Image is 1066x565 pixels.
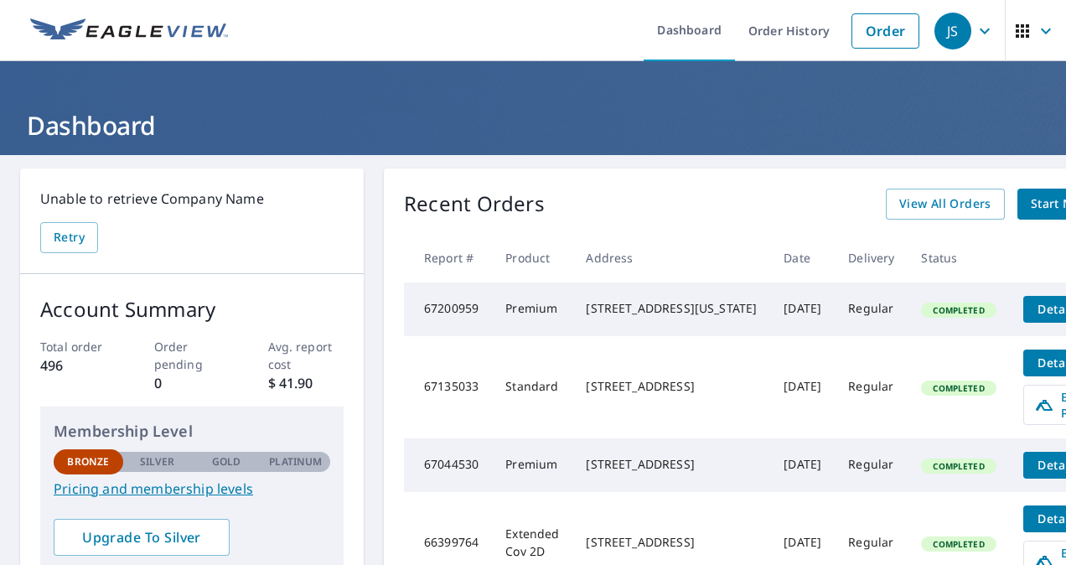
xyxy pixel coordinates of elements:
p: Total order [40,338,116,355]
th: Date [770,233,835,282]
p: $ 41.90 [268,373,344,393]
p: Account Summary [40,294,344,324]
p: 496 [40,355,116,376]
p: Recent Orders [404,189,545,220]
td: [DATE] [770,336,835,438]
a: Pricing and membership levels [54,479,330,499]
div: [STREET_ADDRESS] [586,456,757,473]
span: Upgrade To Silver [67,528,216,547]
a: Upgrade To Silver [54,519,230,556]
p: 0 [154,373,230,393]
td: Regular [835,438,908,492]
button: Retry [40,222,98,253]
td: [DATE] [770,282,835,336]
p: Silver [140,454,175,469]
p: Unable to retrieve Company Name [40,189,344,209]
p: Membership Level [54,420,330,443]
img: EV Logo [30,18,228,44]
a: Order [851,13,919,49]
span: Completed [923,304,994,316]
td: Standard [492,336,572,438]
span: View All Orders [899,194,991,215]
th: Address [572,233,770,282]
td: Regular [835,282,908,336]
p: Avg. report cost [268,338,344,373]
th: Status [908,233,1009,282]
span: Completed [923,460,994,472]
span: Completed [923,382,994,394]
p: Order pending [154,338,230,373]
td: Premium [492,282,572,336]
a: View All Orders [886,189,1005,220]
td: [DATE] [770,438,835,492]
td: Premium [492,438,572,492]
h1: Dashboard [20,108,1046,143]
div: [STREET_ADDRESS][US_STATE] [586,300,757,317]
td: 67200959 [404,282,492,336]
div: JS [934,13,971,49]
p: Gold [212,454,241,469]
th: Product [492,233,572,282]
span: Retry [54,227,85,248]
td: 67044530 [404,438,492,492]
p: Bronze [67,454,109,469]
th: Delivery [835,233,908,282]
span: Completed [923,538,994,550]
td: Regular [835,336,908,438]
div: [STREET_ADDRESS] [586,378,757,395]
p: Platinum [269,454,322,469]
th: Report # [404,233,492,282]
div: [STREET_ADDRESS] [586,534,757,551]
td: 67135033 [404,336,492,438]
